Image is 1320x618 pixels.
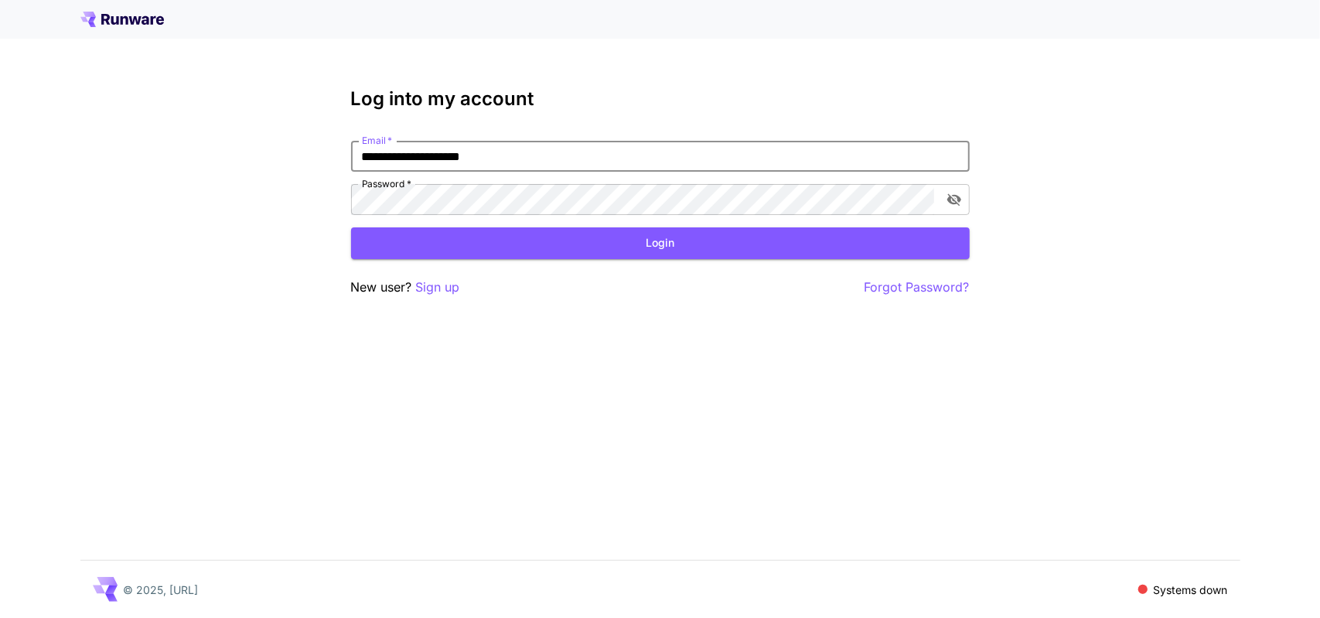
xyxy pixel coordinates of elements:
p: © 2025, [URL] [124,582,199,598]
label: Email [362,134,392,147]
h3: Log into my account [351,88,970,110]
button: toggle password visibility [940,186,968,213]
label: Password [362,177,411,190]
p: New user? [351,278,460,297]
p: Systems down [1154,582,1228,598]
button: Forgot Password? [865,278,970,297]
button: Login [351,227,970,259]
button: Sign up [416,278,460,297]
